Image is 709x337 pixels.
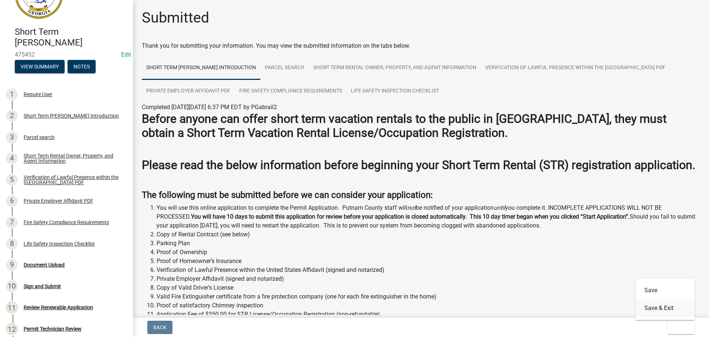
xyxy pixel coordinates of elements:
[6,110,18,122] div: 2
[157,239,700,248] li: Parking Plan
[6,323,18,335] div: 12
[24,241,95,246] div: Life Safety Inspection Checklist
[24,198,93,203] div: Private Employer Affidavit PDF
[15,51,118,58] span: 475452
[6,238,18,250] div: 8
[407,204,416,211] i: not
[24,175,121,185] div: Verification of Lawful Presence within the [GEOGRAPHIC_DATA] PDF
[142,80,235,103] a: Private Employer Affidavit PDF
[142,158,695,172] strong: Please read the below information before beginning your Short Term Rental (STR) registration appl...
[6,131,18,143] div: 3
[6,216,18,228] div: 7
[15,60,65,73] button: View Summary
[153,324,167,330] span: Back
[157,266,700,274] li: Verification of Lawful Presence within the United States Affidavit (signed and notarized)
[6,259,18,271] div: 9
[260,56,309,80] a: Parcel search
[147,321,172,334] button: Back
[24,326,82,331] div: Permit Technician Review
[157,283,700,292] li: Copy of Valid Driver’s License
[6,280,18,292] div: 10
[674,324,684,330] span: Exit
[24,153,121,164] div: Short Term Rental Owner, Property, and Agent Information
[157,274,700,283] li: Private Employer Affidavit (signed and notarized)
[24,92,52,97] div: Require User
[24,305,93,310] div: Review Renewable Application
[142,190,433,200] strong: The following must be submitted before we can consider your application:
[668,321,695,334] button: Exit
[6,195,18,207] div: 6
[191,213,630,220] strong: You will have 10 days to submit this application for review before your application is closed aut...
[15,27,127,48] h4: Short Term [PERSON_NAME]
[68,60,96,73] button: Notes
[121,51,131,58] wm-modal-confirm: Edit Application Number
[121,51,131,58] a: Edit
[142,56,260,80] a: Short Term [PERSON_NAME] Introduction
[6,301,18,313] div: 11
[15,64,65,70] wm-modal-confirm: Summary
[157,310,700,328] li: Application Fee of $350.00 for STR License/Occupation Registration (non-refundable)
[142,41,700,50] div: Thank you for submitting your information. You may view the submitted information on the tabs below.
[636,299,695,317] button: Save & Exit
[68,64,96,70] wm-modal-confirm: Notes
[157,301,700,310] li: Proof of satisfactory Chimney inspection
[24,220,109,225] div: Fire Safety Compliance Requirements
[494,204,505,211] i: until
[481,56,670,80] a: Verification of Lawful Presence within the [GEOGRAPHIC_DATA] PDF
[142,9,209,27] h1: Submitted
[157,230,700,239] li: Copy of Rental Contract (see below)
[24,284,61,289] div: Sign and Submit
[309,56,481,80] a: Short Term Rental Owner, Property, and Agent Information
[142,112,667,140] strong: Before anyone can offer short term vacation rentals to the public in [GEOGRAPHIC_DATA], they must...
[157,257,700,266] li: Proof of Homeowner’s Insurance
[157,248,700,257] li: Proof of Ownership
[346,80,443,103] a: Life Safety Inspection Checklist
[6,88,18,100] div: 1
[24,262,65,267] div: Document Upload
[157,203,700,230] li: You will use this online application to complete the Permit Application. Putnam County staff will...
[142,104,277,111] span: Completed [DATE][DATE] 6:37 PM EDT by PGabrail2
[636,282,695,299] button: Save
[157,292,700,301] li: Valid Fire Extinguisher certificate from a fire protection company (one for each fire extinguishe...
[24,135,55,140] div: Parcel search
[6,174,18,186] div: 5
[6,152,18,164] div: 4
[235,80,346,103] a: Fire Safety Compliance Requirements
[636,279,695,320] div: Exit
[24,113,119,118] div: Short Term [PERSON_NAME] Introduction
